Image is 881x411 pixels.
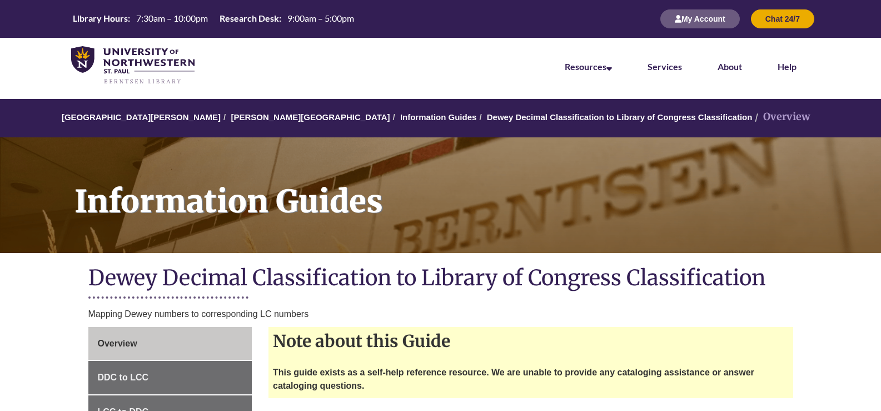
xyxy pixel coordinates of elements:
[287,13,354,23] span: 9:00am – 5:00pm
[751,9,814,28] button: Chat 24/7
[215,12,283,24] th: Research Desk:
[62,137,881,239] h1: Information Guides
[98,339,137,348] span: Overview
[565,61,612,72] a: Resources
[487,112,753,122] a: Dewey Decimal Classification to Library of Congress Classification
[88,361,252,394] a: DDC to LCC
[660,9,740,28] button: My Account
[62,112,221,122] a: [GEOGRAPHIC_DATA][PERSON_NAME]
[752,109,810,125] li: Overview
[751,14,814,23] a: Chat 24/7
[71,46,195,85] img: UNWSP Library Logo
[648,61,682,72] a: Services
[88,264,793,294] h1: Dewey Decimal Classification to Library of Congress Classification
[98,373,149,382] span: DDC to LCC
[231,112,390,122] a: [PERSON_NAME][GEOGRAPHIC_DATA]
[136,13,208,23] span: 7:30am – 10:00pm
[68,12,359,24] table: Hours Today
[718,61,742,72] a: About
[778,61,797,72] a: Help
[660,14,740,23] a: My Account
[400,112,477,122] a: Information Guides
[268,327,793,355] h2: Note about this Guide
[88,327,252,360] a: Overview
[273,368,754,390] strong: This guide exists as a self-help reference resource. We are unable to provide any cataloging assi...
[68,12,132,24] th: Library Hours:
[68,12,359,26] a: Hours Today
[88,309,309,319] span: Mapping Dewey numbers to corresponding LC numbers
